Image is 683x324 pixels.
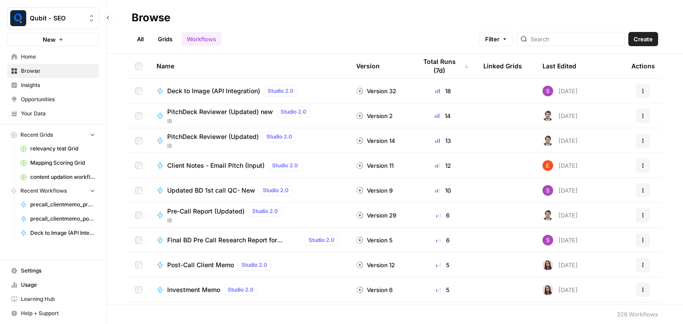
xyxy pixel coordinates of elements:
[7,50,99,64] a: Home
[542,284,578,295] div: [DATE]
[417,186,469,195] div: 10
[530,35,621,43] input: Search
[542,86,578,96] div: [DATE]
[153,32,178,46] a: Grids
[7,78,99,92] a: Insights
[617,310,658,319] div: 326 Workflows
[181,32,221,46] a: Workflows
[542,235,578,245] div: [DATE]
[542,185,553,196] img: o172sb5nyouclioljstuaq3tb2gj
[157,185,342,196] a: Updated BD 1st call QC- NewStudio 2.0
[157,86,342,96] a: Deck to Image (API Integration)Studio 2.0
[634,35,653,43] span: Create
[167,236,301,245] span: Final BD Pre Call Research Report for Hubspot
[542,260,553,270] img: 141n3bijxpn8h033wqhh0520kuqr
[417,136,469,145] div: 13
[356,261,395,269] div: Version 12
[30,14,84,23] span: Qubit - SEO
[542,135,553,146] img: 35tz4koyam3fgiezpr65b8du18d9
[21,267,95,275] span: Settings
[21,309,95,317] span: Help + Support
[30,159,95,167] span: Mapping Scoring Grid
[356,136,395,145] div: Version 14
[167,261,234,269] span: Post-Call Client Memo
[167,107,273,116] span: PitchDeck Reviewer (Updated) new
[628,32,658,46] button: Create
[356,186,393,195] div: Version 9
[479,32,513,46] button: Filter
[167,117,314,125] span: IB
[7,278,99,292] a: Usage
[132,32,149,46] a: All
[157,160,342,171] a: Client Notes - Email Pitch (Input)Studio 2.0
[542,284,553,295] img: 141n3bijxpn8h033wqhh0520kuqr
[132,11,170,25] div: Browse
[542,111,578,121] div: [DATE]
[20,187,67,195] span: Recent Workflows
[21,295,95,303] span: Learning Hub
[485,35,499,43] span: Filter
[7,184,99,198] button: Recent Workflows
[542,185,578,196] div: [DATE]
[21,110,95,118] span: Your Data
[20,131,53,139] span: Recent Grids
[542,111,553,121] img: 35tz4koyam3fgiezpr65b8du18d9
[30,201,95,209] span: precall_clientmemo_prerevenue_sagar
[16,156,99,170] a: Mapping Scoring Grid
[252,207,278,215] span: Studio 2.0
[281,108,306,116] span: Studio 2.0
[356,285,393,294] div: Version 6
[542,210,553,221] img: 35tz4koyam3fgiezpr65b8du18d9
[268,87,293,95] span: Studio 2.0
[542,160,553,171] img: ajf8yqgops6ssyjpn8789yzw4nvp
[7,128,99,142] button: Recent Grids
[356,87,396,95] div: Version 32
[356,236,393,245] div: Version 5
[417,211,469,220] div: 6
[417,161,469,170] div: 12
[157,206,342,225] a: Pre-Call Report (Updated)Studio 2.0IB
[21,81,95,89] span: Insights
[417,261,469,269] div: 5
[157,131,342,150] a: PitchDeck Reviewer (Updated)Studio 2.0IB
[542,54,576,78] div: Last Edited
[157,260,342,270] a: Post-Call Client MemoStudio 2.0
[417,87,469,95] div: 18
[356,111,393,120] div: Version 2
[167,207,245,216] span: Pre-Call Report (Updated)
[30,215,95,223] span: precall_clientmemo_postrev_sagar
[167,87,260,95] span: Deck to Image (API Integration)
[356,161,394,170] div: Version 11
[157,284,342,295] a: Investment MemoStudio 2.0
[16,212,99,226] a: precall_clientmemo_postrev_sagar
[167,142,300,150] span: IB
[272,162,298,170] span: Studio 2.0
[542,235,553,245] img: o172sb5nyouclioljstuaq3tb2gj
[30,173,95,181] span: content updation workflow
[10,10,26,26] img: Qubit - SEO Logo
[7,33,99,46] button: New
[7,7,99,29] button: Workspace: Qubit - SEO
[542,135,578,146] div: [DATE]
[266,133,292,141] span: Studio 2.0
[16,226,99,240] a: Deck to Image (API Integration)
[542,210,578,221] div: [DATE]
[16,170,99,184] a: content updation workflow
[43,35,56,44] span: New
[542,260,578,270] div: [DATE]
[167,186,255,195] span: Updated BD 1st call QC- New
[7,64,99,78] a: Browse
[483,54,522,78] div: Linked Grids
[16,142,99,156] a: relevancy test Grid
[7,306,99,320] button: Help + Support
[21,67,95,75] span: Browse
[542,86,553,96] img: o172sb5nyouclioljstuaq3tb2gj
[356,211,396,220] div: Version 29
[21,53,95,61] span: Home
[417,236,469,245] div: 6
[542,160,578,171] div: [DATE]
[241,261,267,269] span: Studio 2.0
[167,132,259,141] span: PitchDeck Reviewer (Updated)
[16,198,99,212] a: precall_clientmemo_prerevenue_sagar
[631,54,655,78] div: Actions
